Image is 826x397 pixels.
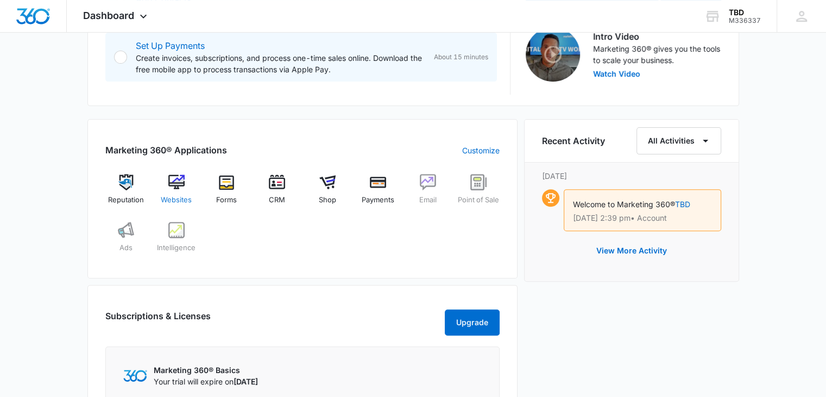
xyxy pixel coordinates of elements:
span: Welcome to Marketing 360® [573,200,675,209]
span: Payments [362,195,394,206]
div: account name [729,8,761,17]
span: Dashboard [83,10,134,21]
button: Watch Video [593,70,640,78]
p: Marketing 360® Basics [154,364,258,376]
a: Payments [357,174,399,213]
a: CRM [256,174,298,213]
span: Shop [319,195,336,206]
span: Websites [161,195,192,206]
button: All Activities [636,127,721,154]
span: CRM [269,195,285,206]
a: Intelligence [155,222,197,261]
a: Ads [105,222,147,261]
a: Forms [206,174,248,213]
span: Email [419,195,437,206]
a: Shop [307,174,349,213]
div: account id [729,17,761,24]
a: Email [407,174,449,213]
span: Reputation [108,195,144,206]
button: Upgrade [445,309,500,336]
p: Your trial will expire on [154,376,258,387]
p: [DATE] 2:39 pm • Account [573,214,712,222]
img: Intro Video [526,27,580,82]
span: Forms [216,195,237,206]
img: Marketing 360 Logo [123,370,147,381]
h6: Recent Activity [542,134,605,147]
a: Set Up Payments [136,40,205,51]
p: Create invoices, subscriptions, and process one-time sales online. Download the free mobile app t... [136,52,425,75]
a: Reputation [105,174,147,213]
a: Websites [155,174,197,213]
span: About 15 minutes [434,52,488,62]
span: [DATE] [234,377,258,386]
h2: Marketing 360® Applications [105,144,227,157]
p: [DATE] [542,170,721,182]
a: Customize [462,145,500,156]
span: Ads [119,243,133,253]
a: Point of Sale [458,174,500,213]
a: TBD [675,200,690,209]
h3: Intro Video [593,30,721,43]
h2: Subscriptions & Licenses [105,309,211,331]
p: Marketing 360® gives you the tools to scale your business. [593,43,721,66]
span: Point of Sale [458,195,499,206]
button: View More Activity [585,238,678,264]
span: Intelligence [157,243,196,253]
